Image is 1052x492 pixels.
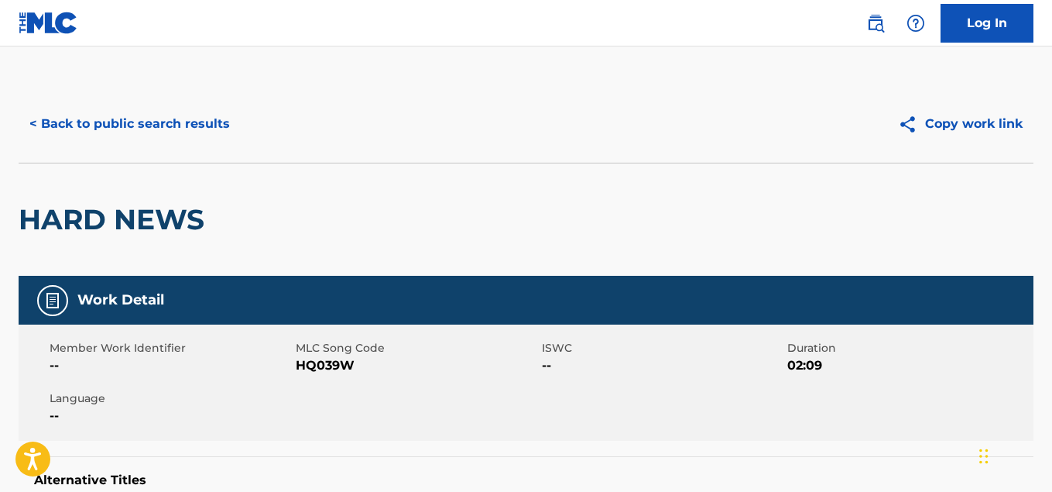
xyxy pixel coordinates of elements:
a: Log In [941,4,1033,43]
span: HQ039W [296,356,538,375]
span: -- [542,356,784,375]
span: 02:09 [787,356,1030,375]
span: -- [50,407,292,425]
h5: Alternative Titles [34,473,1018,488]
h5: Work Detail [77,291,164,309]
span: -- [50,356,292,375]
button: Copy work link [887,105,1033,143]
img: Copy work link [898,115,925,134]
span: Member Work Identifier [50,340,292,356]
img: MLC Logo [19,12,78,34]
span: Duration [787,340,1030,356]
a: Public Search [860,8,891,39]
button: < Back to public search results [19,105,241,143]
span: ISWC [542,340,784,356]
div: Help [900,8,931,39]
span: Language [50,391,292,407]
iframe: Chat Widget [975,418,1052,492]
img: Work Detail [43,291,62,310]
span: MLC Song Code [296,340,538,356]
img: search [866,14,885,33]
div: Drag [979,433,989,480]
h2: HARD NEWS [19,202,212,237]
img: help [906,14,925,33]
